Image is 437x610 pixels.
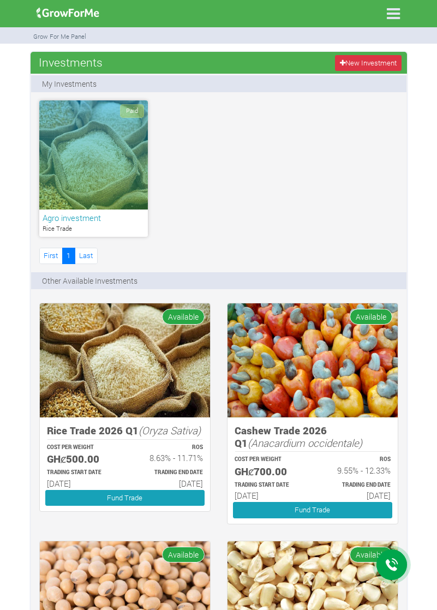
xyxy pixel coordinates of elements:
img: growforme image [228,303,398,417]
p: Estimated Trading End Date [322,481,391,489]
a: Fund Trade [233,502,392,518]
a: Fund Trade [45,490,205,506]
span: Available [162,309,205,325]
p: Estimated Trading Start Date [47,469,115,477]
h5: Rice Trade 2026 Q1 [47,424,203,437]
p: Other Available Investments [42,275,137,286]
h6: 9.55% - 12.33% [322,465,391,475]
p: Estimated Trading Start Date [235,481,303,489]
span: Available [162,547,205,563]
h5: GHȼ700.00 [235,465,303,478]
h5: GHȼ500.00 [47,453,115,465]
a: Last [75,248,98,264]
a: 1 [62,248,75,264]
h6: 8.63% - 11.71% [135,453,203,463]
p: ROS [322,456,391,464]
h6: [DATE] [322,491,391,500]
img: growforme image [40,303,210,417]
a: First [39,248,63,264]
h6: Agro investment [43,213,145,223]
h6: [DATE] [235,491,303,500]
p: Estimated Trading End Date [135,469,203,477]
i: (Anacardium occidentale) [248,436,362,450]
span: Paid [120,104,144,118]
p: Rice Trade [43,224,145,234]
nav: Page Navigation [39,248,98,264]
h5: Cashew Trade 2026 Q1 [235,424,391,449]
img: growforme image [33,2,103,24]
h6: [DATE] [135,479,203,488]
span: Available [350,309,392,325]
p: My Investments [42,78,97,89]
p: ROS [135,444,203,452]
i: (Oryza Sativa) [139,423,201,437]
small: Grow For Me Panel [33,32,86,40]
a: Paid Agro investment Rice Trade [39,100,148,237]
span: Available [350,547,392,563]
h6: [DATE] [47,479,115,488]
p: COST PER WEIGHT [47,444,115,452]
a: New Investment [335,55,401,71]
p: COST PER WEIGHT [235,456,303,464]
span: Investments [36,51,105,73]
